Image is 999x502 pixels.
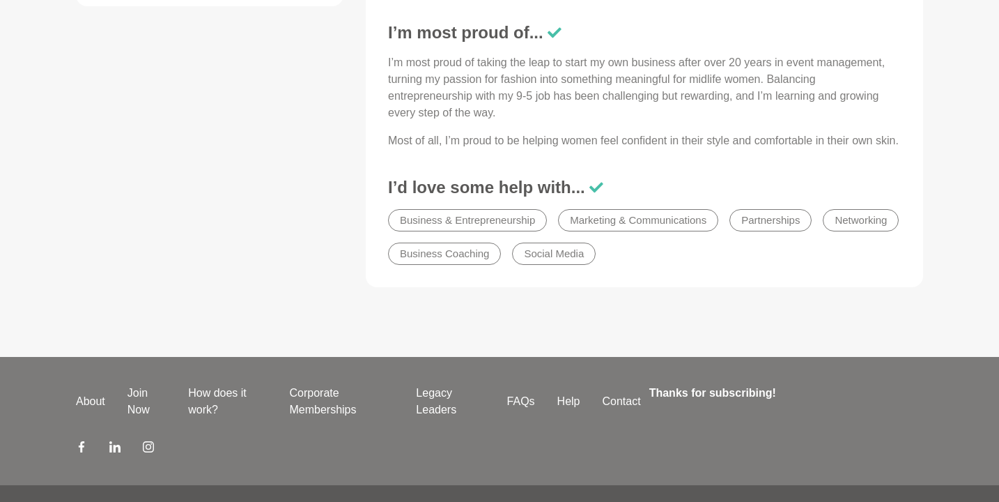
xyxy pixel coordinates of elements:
[76,441,87,457] a: Facebook
[109,441,121,457] a: LinkedIn
[65,393,116,410] a: About
[546,393,591,410] a: Help
[177,385,278,418] a: How does it work?
[278,385,405,418] a: Corporate Memberships
[388,132,901,149] p: Most of all, I’m proud to be helping women feel confident in their style and comfortable in their...
[591,393,652,410] a: Contact
[496,393,546,410] a: FAQs
[388,22,901,43] h3: I’m most proud of...
[388,54,901,121] p: I’m most proud of taking the leap to start my own business after over 20 years in event managemen...
[116,385,177,418] a: Join Now
[143,441,154,457] a: Instagram
[405,385,495,418] a: Legacy Leaders
[649,385,915,402] h4: Thanks for subscribing!
[388,177,901,198] h3: I’d love some help with...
